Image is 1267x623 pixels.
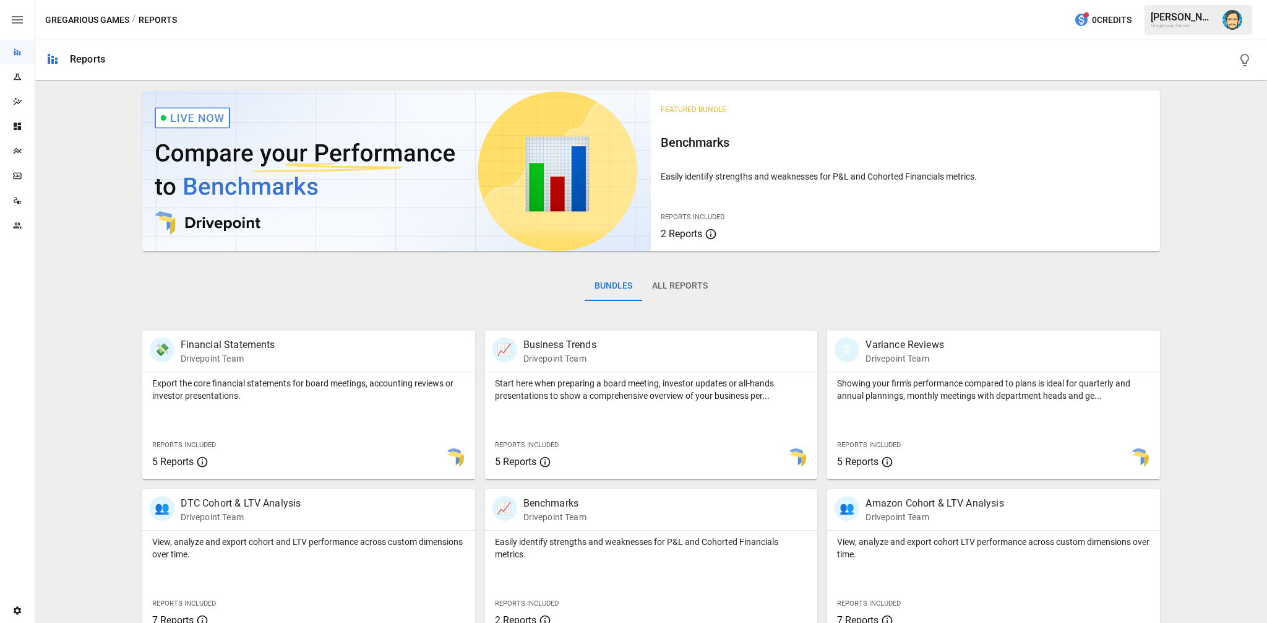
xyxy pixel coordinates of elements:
p: Drivepoint Team [865,511,1003,523]
p: Start here when preparing a board meeting, investor updates or all-hands presentations to show a ... [495,377,808,402]
button: 0Credits [1069,9,1136,32]
span: 5 Reports [837,456,878,468]
p: DTC Cohort & LTV Analysis [181,496,301,511]
p: Easily identify strengths and weaknesses for P&L and Cohorted Financials metrics. [661,170,1150,183]
button: Dana Basken [1215,2,1250,37]
span: 0 Credits [1092,12,1132,28]
img: Dana Basken [1222,10,1242,30]
img: smart model [1129,448,1149,468]
span: Reports Included [495,599,559,608]
p: Easily identify strengths and weaknesses for P&L and Cohorted Financials metrics. [495,536,808,560]
div: Gregarious Games [1151,23,1215,28]
p: Export the core financial statements for board meetings, accounting reviews or investor presentat... [152,377,465,402]
p: Financial Statements [181,338,275,352]
span: Reports Included [152,441,216,449]
h6: Benchmarks [661,133,1150,152]
p: Showing your firm's performance compared to plans is ideal for quarterly and annual plannings, mo... [837,377,1150,402]
p: Drivepoint Team [523,511,586,523]
span: Reports Included [495,441,559,449]
span: 5 Reports [495,456,536,468]
div: 🗓 [835,338,859,362]
img: video thumbnail [142,90,651,251]
img: smart model [444,448,464,468]
span: Reports Included [837,599,901,608]
p: View, analyze and export cohort LTV performance across custom dimensions over time. [837,536,1150,560]
div: / [132,12,136,28]
div: 📈 [492,338,517,362]
button: Bundles [585,271,642,301]
div: 📈 [492,496,517,521]
p: Drivepoint Team [181,511,301,523]
div: 💸 [150,338,174,362]
p: Drivepoint Team [865,352,943,365]
p: View, analyze and export cohort and LTV performance across custom dimensions over time. [152,536,465,560]
p: Drivepoint Team [523,352,596,365]
div: 👥 [150,496,174,521]
p: Drivepoint Team [181,352,275,365]
p: Business Trends [523,338,596,352]
p: Benchmarks [523,496,586,511]
img: smart model [786,448,806,468]
p: Variance Reviews [865,338,943,352]
div: Reports [70,53,105,65]
span: Reports Included [661,213,724,221]
span: 5 Reports [152,456,194,468]
span: Reports Included [152,599,216,608]
span: Featured Bundle [661,105,726,114]
span: 2 Reports [661,228,702,240]
div: 👥 [835,496,859,521]
button: Gregarious Games [45,12,129,28]
div: [PERSON_NAME] [1151,11,1215,23]
button: All Reports [642,271,718,301]
span: Reports Included [837,441,901,449]
p: Amazon Cohort & LTV Analysis [865,496,1003,511]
